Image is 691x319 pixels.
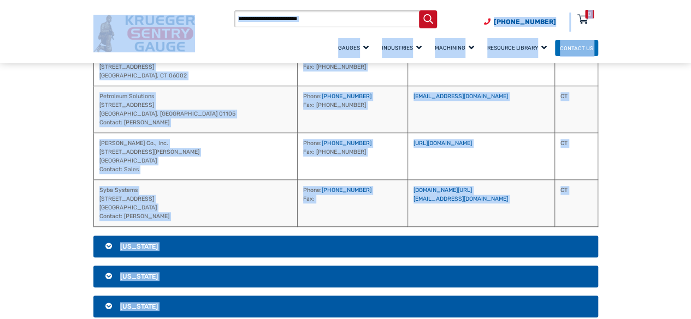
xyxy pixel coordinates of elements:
span: [US_STATE] [120,243,158,250]
td: Phone: Fax: [PHONE_NUMBER] [298,48,408,86]
a: [EMAIL_ADDRESS][DOMAIN_NAME] [414,195,508,202]
td: Syba Systems [STREET_ADDRESS] [GEOGRAPHIC_DATA] Contact: [PERSON_NAME] [93,180,298,227]
span: Resource Library [487,45,547,51]
a: Contact Us [555,40,598,57]
a: [EMAIL_ADDRESS][DOMAIN_NAME] [414,93,508,100]
img: Krueger Sentry Gauge [93,15,195,52]
td: Phone: Fax: [PHONE_NUMBER] [298,86,408,133]
a: Resource Library [482,38,555,57]
td: Phone: Fax: [298,180,408,227]
a: Industries [377,38,430,57]
a: Gauges [333,38,377,57]
td: Wildco-PES [STREET_ADDRESS] [GEOGRAPHIC_DATA], CT 06002 [93,48,298,86]
span: Machining [435,45,474,51]
td: CT [554,86,598,133]
td: CT [554,180,598,227]
a: [PHONE_NUMBER] [322,93,371,100]
span: Industries [382,45,422,51]
span: [PHONE_NUMBER] [494,18,556,26]
span: Gauges [338,45,369,51]
span: [US_STATE] [120,303,158,310]
a: [PHONE_NUMBER] [322,140,371,147]
div: 0 [588,10,591,19]
a: [DOMAIN_NAME][URL] [414,186,472,194]
td: CT [554,133,598,180]
td: Petroleum Solutions [STREET_ADDRESS] [GEOGRAPHIC_DATA], [GEOGRAPHIC_DATA] 01105 Contact: [PERSON_... [93,86,298,133]
a: [URL][DOMAIN_NAME] [414,140,472,147]
td: Phone: Fax: [PHONE_NUMBER] [298,133,408,180]
span: Contact Us [560,45,593,51]
td: CT [554,48,598,86]
a: Phone Number (920) 434-8860 [484,17,556,27]
td: [PERSON_NAME] Co., Inc. [STREET_ADDRESS][PERSON_NAME] [GEOGRAPHIC_DATA] Contact: Sales [93,133,298,180]
a: [PHONE_NUMBER] [322,186,371,194]
a: Machining [430,38,482,57]
span: [US_STATE] [120,273,158,280]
